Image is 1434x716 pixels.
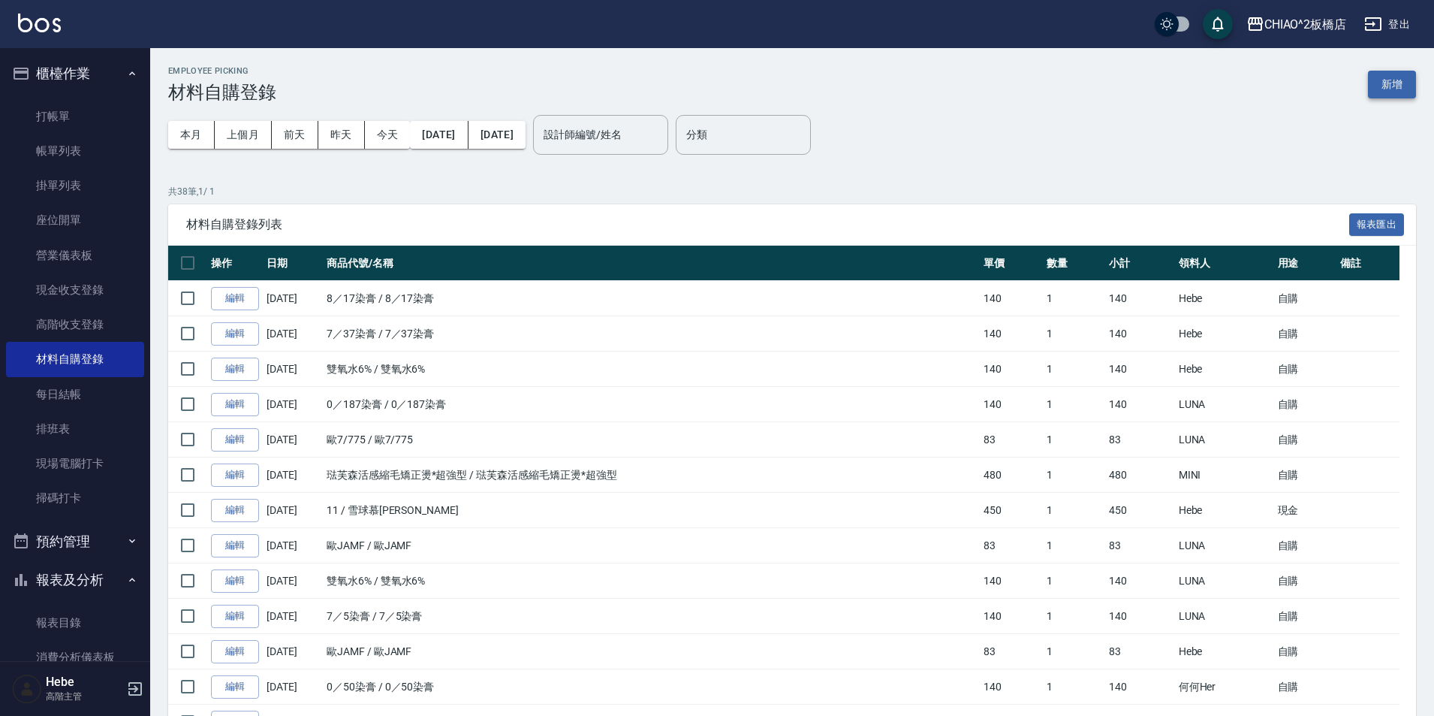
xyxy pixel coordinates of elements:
td: 83 [1105,634,1174,669]
td: 140 [980,563,1043,599]
td: 自購 [1274,422,1337,458]
button: 上個月 [215,121,272,149]
td: 140 [980,599,1043,634]
td: 83 [980,634,1043,669]
th: 領料人 [1175,246,1274,281]
a: 高階收支登錄 [6,307,144,342]
td: 自購 [1274,316,1337,352]
td: 0／50染膏 / 0／50染膏 [323,669,980,705]
td: 自購 [1274,669,1337,705]
a: 編輯 [211,464,259,487]
td: 1 [1043,493,1106,528]
td: 140 [980,281,1043,316]
a: 編輯 [211,605,259,628]
td: 450 [1105,493,1174,528]
button: 櫃檯作業 [6,54,144,93]
td: 自購 [1274,458,1337,493]
th: 操作 [207,246,263,281]
th: 用途 [1274,246,1337,281]
td: 自購 [1274,599,1337,634]
td: LUNA [1175,528,1274,563]
td: 雙氧水6% / 雙氧水6% [323,352,980,387]
button: 登出 [1358,11,1416,38]
a: 新增 [1368,77,1416,91]
td: [DATE] [263,458,323,493]
p: 高階主管 [46,690,122,703]
td: 自購 [1274,387,1337,422]
td: 140 [1105,352,1174,387]
td: LUNA [1175,563,1274,599]
td: 1 [1043,316,1106,352]
th: 單價 [980,246,1043,281]
td: 83 [1105,422,1174,458]
td: 480 [1105,458,1174,493]
a: 報表目錄 [6,606,144,640]
td: 琺芙森活感縮毛矯正燙*超強型 / 琺芙森活感縮毛矯正燙*超強型 [323,458,980,493]
button: [DATE] [410,121,468,149]
td: 140 [980,669,1043,705]
button: 本月 [168,121,215,149]
a: 掛單列表 [6,168,144,203]
td: 1 [1043,634,1106,669]
td: 140 [1105,563,1174,599]
td: 自購 [1274,352,1337,387]
td: 歐7/775 / 歐7/775 [323,422,980,458]
button: CHIAO^2板橋店 [1240,9,1353,40]
td: 140 [1105,387,1174,422]
a: 編輯 [211,640,259,663]
td: 83 [1105,528,1174,563]
button: 預約管理 [6,522,144,561]
td: 140 [1105,281,1174,316]
a: 打帳單 [6,99,144,134]
img: Logo [18,14,61,32]
td: 1 [1043,669,1106,705]
td: 480 [980,458,1043,493]
td: 1 [1043,563,1106,599]
td: Hebe [1175,316,1274,352]
td: LUNA [1175,599,1274,634]
td: 140 [980,387,1043,422]
td: [DATE] [263,669,323,705]
a: 掃碼打卡 [6,481,144,515]
a: 編輯 [211,675,259,699]
td: [DATE] [263,387,323,422]
a: 編輯 [211,534,259,557]
a: 編輯 [211,499,259,522]
button: 新增 [1368,71,1416,98]
td: 11 / 雪球慕[PERSON_NAME] [323,493,980,528]
a: 消費分析儀表板 [6,640,144,675]
td: 1 [1043,352,1106,387]
td: 自購 [1274,563,1337,599]
td: Hebe [1175,634,1274,669]
td: [DATE] [263,634,323,669]
td: 自購 [1274,281,1337,316]
td: 何何Her [1175,669,1274,705]
td: 83 [980,422,1043,458]
th: 數量 [1043,246,1106,281]
td: 1 [1043,422,1106,458]
td: 140 [1105,316,1174,352]
td: [DATE] [263,563,323,599]
td: 1 [1043,281,1106,316]
a: 編輯 [211,287,259,310]
td: MINI [1175,458,1274,493]
h2: Employee Picking [168,66,276,76]
td: 歐JAMF / 歐JAMF [323,528,980,563]
p: 共 38 筆, 1 / 1 [168,185,1416,198]
td: 83 [980,528,1043,563]
td: 140 [1105,599,1174,634]
a: 帳單列表 [6,134,144,168]
img: Person [12,674,42,704]
td: 現金 [1274,493,1337,528]
button: 昨天 [318,121,365,149]
td: 1 [1043,528,1106,563]
td: 8／17染膏 / 8／17染膏 [323,281,980,316]
a: 報表匯出 [1349,216,1405,231]
button: 今天 [365,121,411,149]
td: [DATE] [263,422,323,458]
th: 日期 [263,246,323,281]
a: 每日結帳 [6,377,144,412]
td: LUNA [1175,422,1274,458]
td: Hebe [1175,281,1274,316]
td: 1 [1043,387,1106,422]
